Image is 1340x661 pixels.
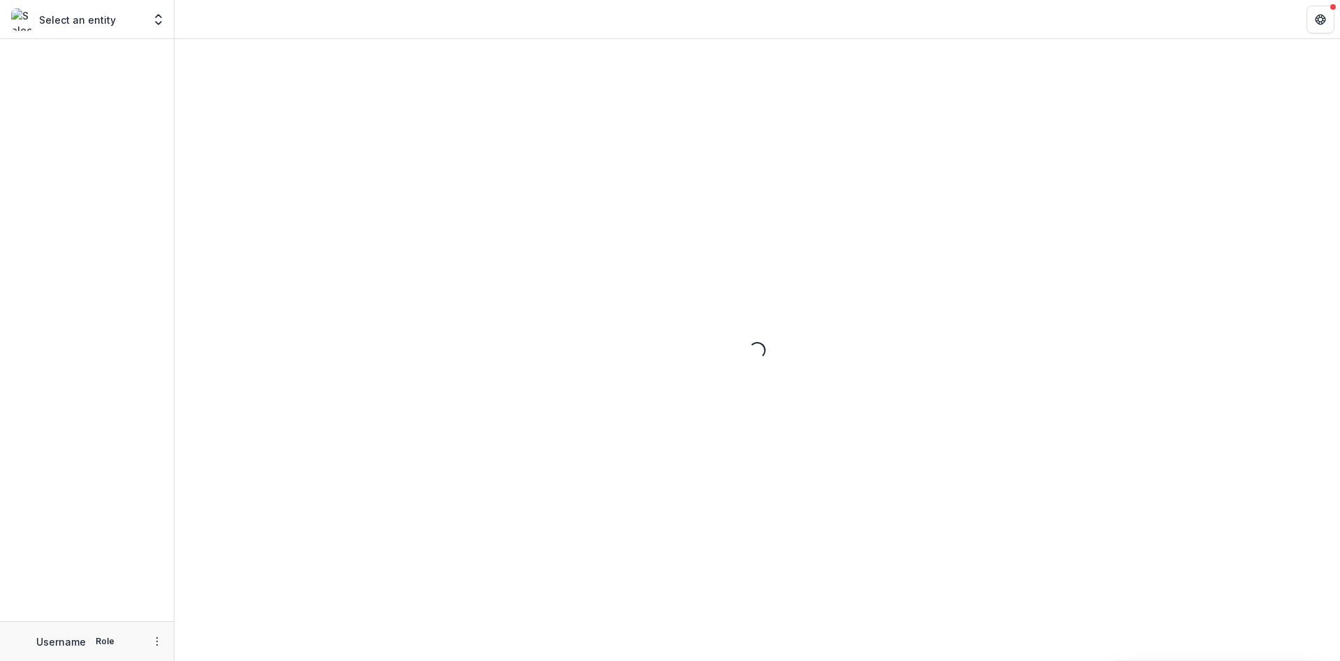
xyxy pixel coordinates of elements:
button: Get Help [1306,6,1334,34]
button: Open entity switcher [149,6,168,34]
img: Select an entity [11,8,33,31]
p: Role [91,635,119,648]
p: Select an entity [39,13,116,27]
button: More [149,633,165,650]
p: Username [36,634,86,649]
